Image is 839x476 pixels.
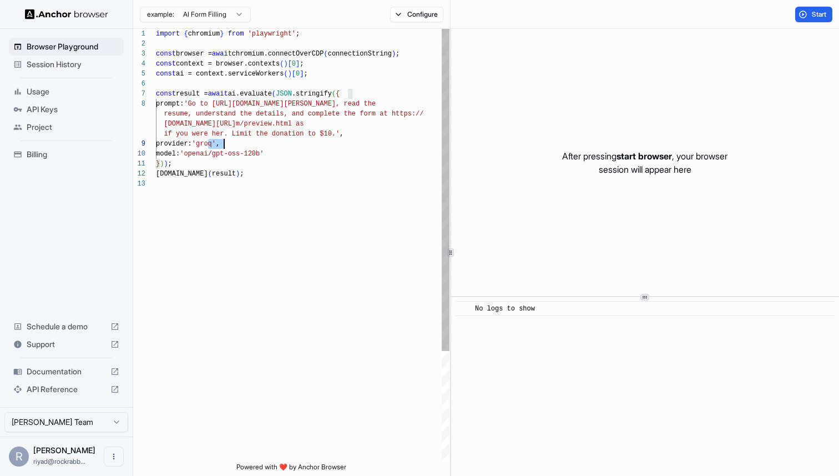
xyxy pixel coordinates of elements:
[133,179,145,189] div: 13
[228,90,272,98] span: ai.evaluate
[9,38,124,56] div: Browser Playground
[324,50,327,58] span: (
[616,151,672,162] span: start browser
[147,10,174,19] span: example:
[27,339,106,350] span: Support
[9,380,124,398] div: API Reference
[562,149,727,176] p: After pressing , your browser session will appear here
[9,118,124,136] div: Project
[156,30,180,38] span: import
[352,100,376,108] span: ad the
[296,70,300,78] span: 0
[156,90,176,98] span: const
[164,120,236,128] span: [DOMAIN_NAME][URL]
[216,140,220,148] span: ,
[133,49,145,59] div: 3
[27,104,119,115] span: API Keys
[9,101,124,118] div: API Keys
[9,56,124,73] div: Session History
[133,89,145,99] div: 7
[363,110,423,118] span: orm at https://
[475,305,535,313] span: No logs to show
[280,60,284,68] span: (
[156,100,184,108] span: prompt:
[27,59,119,70] span: Session History
[156,160,160,168] span: }
[284,60,287,68] span: )
[156,140,192,148] span: provider:
[184,30,188,38] span: {
[236,120,304,128] span: m/preview.html as
[156,170,208,178] span: [DOMAIN_NAME]
[25,9,108,19] img: Anchor Logo
[27,321,106,332] span: Schedule a demo
[9,83,124,101] div: Usage
[328,50,392,58] span: connectionString
[336,90,340,98] span: {
[9,363,124,380] div: Documentation
[208,90,228,98] span: await
[300,60,304,68] span: ;
[396,50,400,58] span: ;
[212,50,232,58] span: await
[296,60,300,68] span: ]
[27,149,119,160] span: Billing
[33,457,85,465] span: riyad@rockrabbit.ai
[276,90,292,98] span: JSON
[133,149,145,159] div: 10
[461,303,467,314] span: ​
[300,70,304,78] span: ]
[236,463,346,476] span: Powered with ❤️ by Anchor Browser
[220,30,224,38] span: }
[176,90,208,98] span: result =
[164,110,363,118] span: resume, understand the details, and complete the f
[104,447,124,467] button: Open menu
[164,160,168,168] span: )
[288,60,292,68] span: [
[332,90,336,98] span: (
[168,160,172,168] span: ;
[292,60,296,68] span: 0
[272,90,276,98] span: (
[160,160,164,168] span: )
[296,30,300,38] span: ;
[304,70,307,78] span: ;
[392,50,396,58] span: )
[156,70,176,78] span: const
[164,130,340,138] span: if you were her. Limit the donation to $10.'
[27,41,119,52] span: Browser Playground
[390,7,444,22] button: Configure
[248,30,296,38] span: 'playwright'
[9,318,124,335] div: Schedule a demo
[184,100,351,108] span: 'Go to [URL][DOMAIN_NAME][PERSON_NAME], re
[27,384,106,395] span: API Reference
[795,7,832,22] button: Start
[340,130,343,138] span: ,
[288,70,292,78] span: )
[133,169,145,179] div: 12
[156,50,176,58] span: const
[188,30,220,38] span: chromium
[812,10,827,19] span: Start
[133,139,145,149] div: 9
[236,170,240,178] span: )
[176,70,284,78] span: ai = context.serviceWorkers
[133,159,145,169] div: 11
[27,366,106,377] span: Documentation
[156,60,176,68] span: const
[212,170,236,178] span: result
[292,70,296,78] span: [
[133,99,145,109] div: 8
[133,59,145,69] div: 4
[180,150,264,158] span: 'openai/gpt-oss-120b'
[133,29,145,39] div: 1
[228,30,244,38] span: from
[33,445,95,455] span: Riyad Muradov
[240,170,244,178] span: ;
[9,146,124,163] div: Billing
[27,122,119,133] span: Project
[9,447,29,467] div: R
[176,50,212,58] span: browser =
[27,86,119,97] span: Usage
[232,50,324,58] span: chromium.connectOverCDP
